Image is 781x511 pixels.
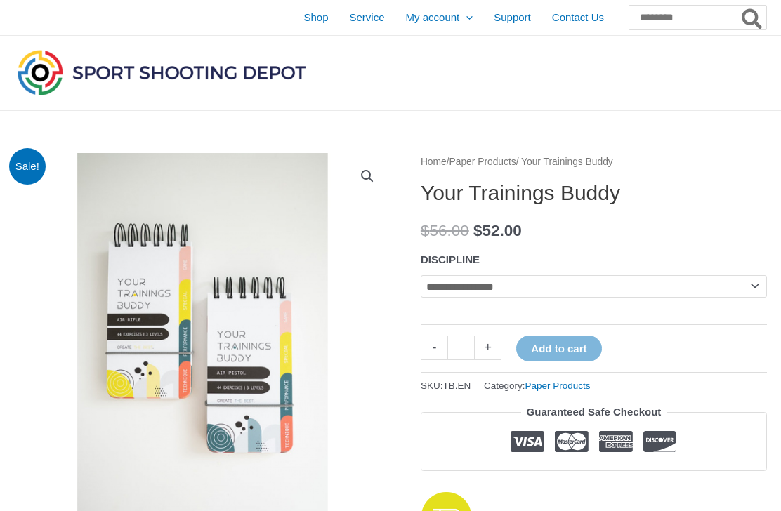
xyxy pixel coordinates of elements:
[473,222,483,239] span: $
[525,380,590,391] a: Paper Products
[516,336,601,361] button: Add to cart
[14,46,309,98] img: Sport Shooting Depot
[421,157,447,167] a: Home
[9,148,46,185] span: Sale!
[355,164,380,189] a: View full-screen image gallery
[442,380,471,391] span: TB.EN
[449,157,516,167] a: Paper Products
[421,180,767,206] h1: Your Trainings Buddy
[421,222,430,239] span: $
[521,402,667,422] legend: Guaranteed Safe Checkout
[739,6,766,29] button: Search
[421,377,471,394] span: SKU:
[484,377,591,394] span: Category:
[421,222,469,239] bdi: 56.00
[421,253,480,265] label: DISCIPLINE
[421,336,447,360] a: -
[473,222,522,239] bdi: 52.00
[447,336,475,360] input: Product quantity
[421,153,767,171] nav: Breadcrumb
[475,336,501,360] a: +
